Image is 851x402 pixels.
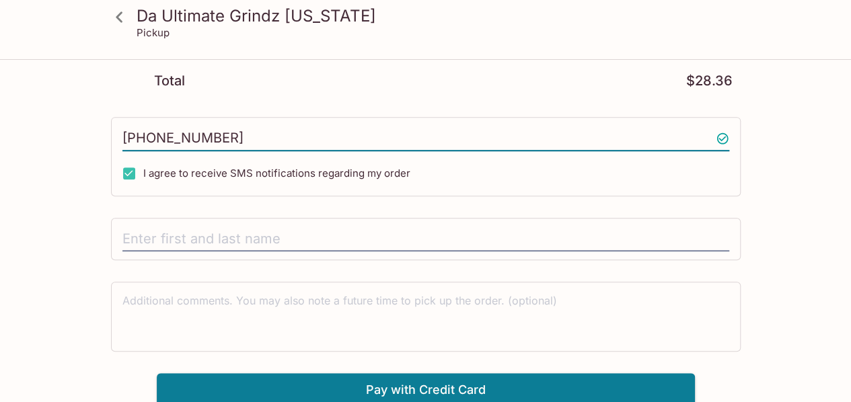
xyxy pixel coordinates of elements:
p: Total [154,75,185,87]
p: $28.36 [686,75,733,87]
input: Enter first and last name [122,227,729,252]
h3: Da Ultimate Grindz [US_STATE] [137,5,738,26]
span: I agree to receive SMS notifications regarding my order [143,167,410,179]
input: Enter phone number [122,126,729,151]
p: Pickup [137,26,170,39]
